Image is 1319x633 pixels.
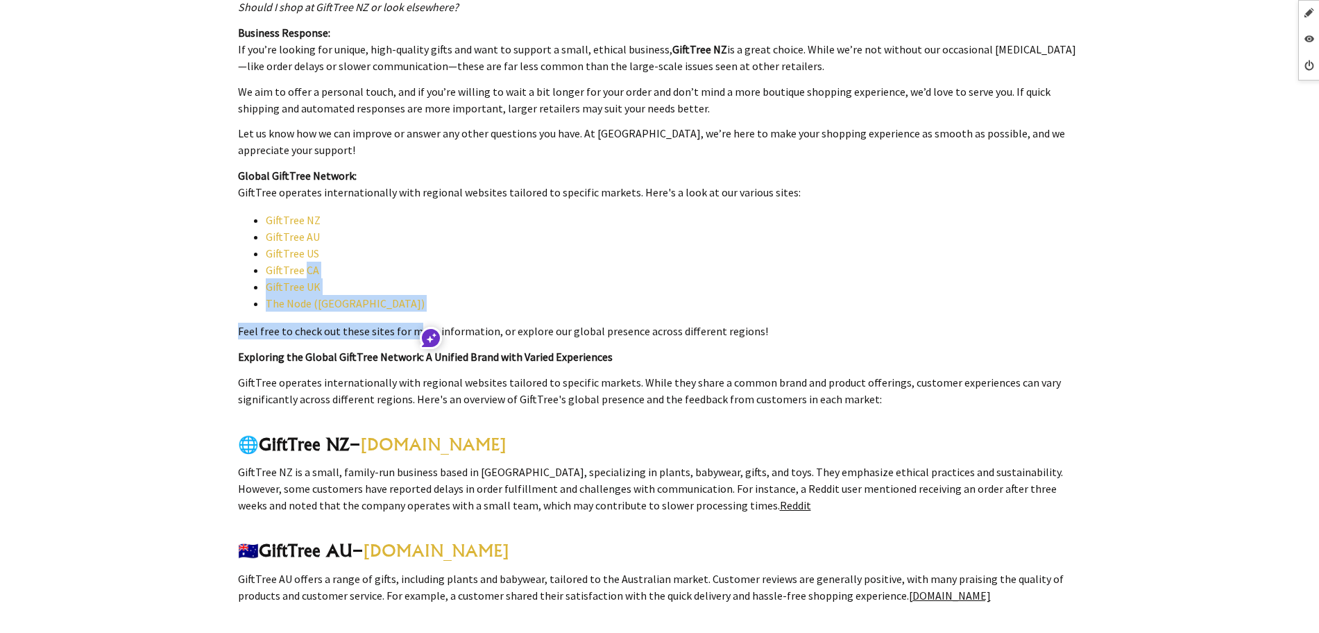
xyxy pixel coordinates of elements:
strong: GiftTree AU [259,540,352,561]
a: Reddit [780,498,811,512]
p: Feel free to check out these sites for more information, or explore our global presence across di... [238,323,1082,339]
a: GiftTree CA [266,263,319,277]
a: The Node ([GEOGRAPHIC_DATA]) [266,296,425,310]
strong: Business Response: [238,26,330,40]
p: Let us know how we can improve or answer any other questions you have. At [GEOGRAPHIC_DATA], we’r... [238,125,1082,158]
strong: GiftTree NZ [672,42,727,56]
strong: GiftTree NZ [259,434,350,455]
strong: Global GiftTree Network: [238,169,357,183]
a: GiftTree US [266,246,319,260]
a: GiftTree AU [266,230,320,244]
p: GiftTree NZ is a small, family-run business based in [GEOGRAPHIC_DATA], specializing in plants, b... [238,464,1082,514]
p: GiftTree operates internationally with regional websites tailored to specific markets. While they... [238,374,1082,407]
p: We aim to offer a personal touch, and if you’re willing to wait a bit longer for your order and d... [238,83,1082,117]
strong: Exploring the Global GiftTree Network: A Unified Brand with Varied Experiences [238,350,613,364]
a: [DOMAIN_NAME] [360,434,507,455]
a: GiftTree UK [266,280,321,294]
a: GiftTree NZ [266,213,321,227]
h3: 🇦🇺 – [238,539,1082,562]
a: [DOMAIN_NAME] [363,540,509,561]
p: GiftTree AU offers a range of gifts, including plants and babywear, tailored to the Australian ma... [238,571,1082,604]
h3: 🌐 – [238,433,1082,455]
a: [DOMAIN_NAME] [909,589,991,602]
p: If you’re looking for unique, high-quality gifts and want to support a small, ethical business, i... [238,24,1082,74]
p: GiftTree operates internationally with regional websites tailored to specific markets. Here's a l... [238,167,1082,201]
